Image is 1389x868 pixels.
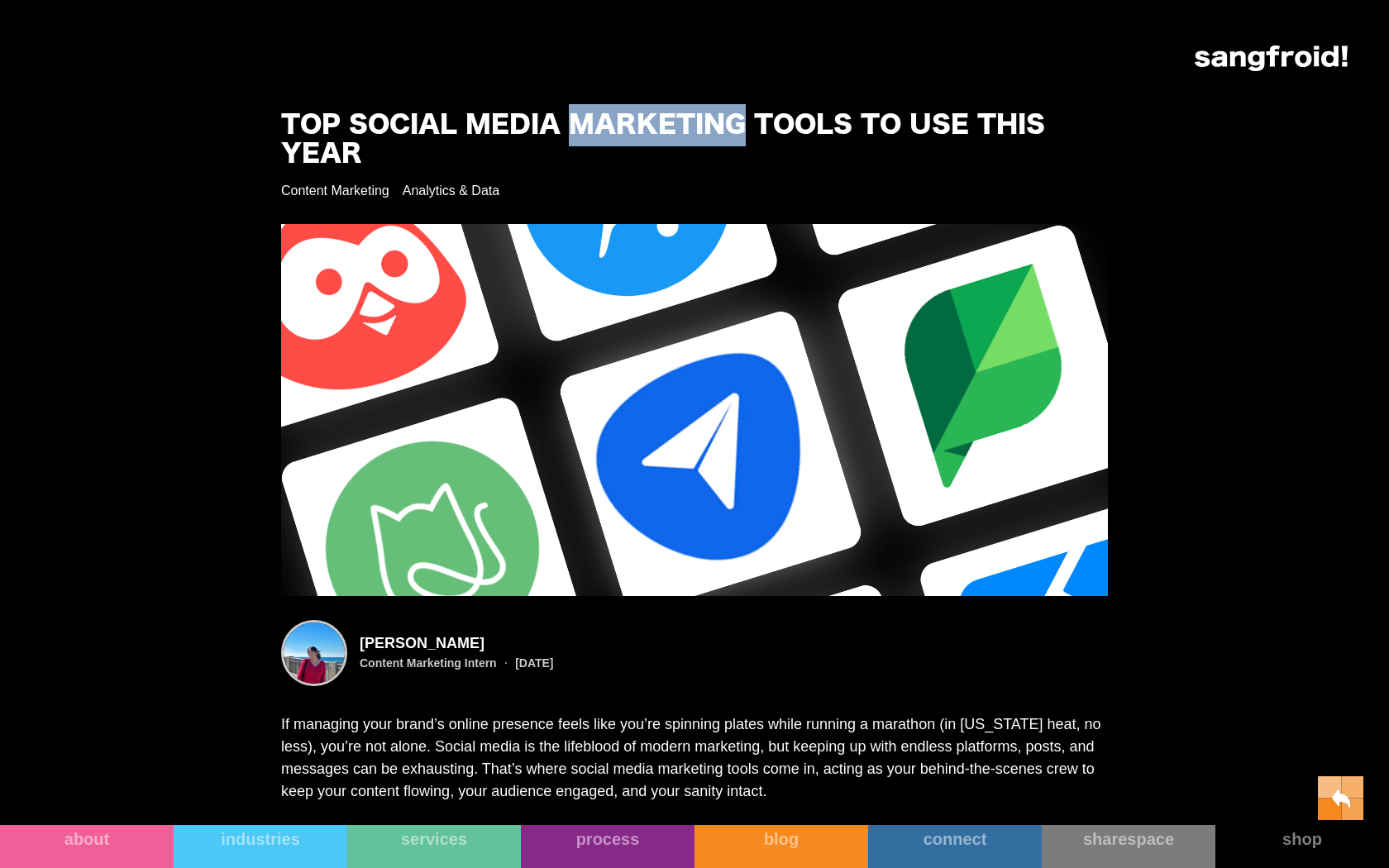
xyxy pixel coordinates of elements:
[281,713,1108,803] p: If managing your brand’s online presence feels like you’re spinning plates while running a marath...
[642,312,691,322] a: privacy policy
[515,657,553,669] div: [DATE]
[1042,829,1215,849] div: sharespace
[360,635,554,651] a: [PERSON_NAME]
[868,829,1042,849] div: connect
[347,829,521,849] div: services
[281,183,389,199] div: Content Marketing
[1215,829,1389,849] div: shop
[174,829,347,849] div: industries
[281,112,1058,169] h1: Top Social Media Marketing Tools to Use This Year
[497,655,515,671] div: ·
[403,183,499,199] div: Analytics & Data
[281,811,1108,833] p: ‍
[521,829,694,849] div: process
[694,829,868,849] div: blog
[360,657,497,669] div: Content Marketing Intern
[1318,776,1364,820] img: This is an image of a orange square button.
[1195,45,1348,71] img: logo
